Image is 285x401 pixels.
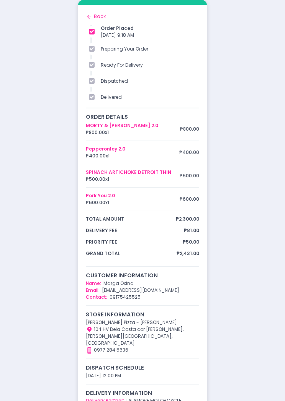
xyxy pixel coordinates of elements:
div: ready for delivery [101,62,199,69]
span: ₱50.00 [183,239,199,246]
div: 0977 284 5636 [86,347,199,354]
span: Contact: [86,294,107,300]
div: delivered [101,94,199,101]
span: total amount [86,216,176,223]
div: customer information [86,272,199,280]
div: dispatch schedule [86,364,199,372]
span: ₱2,300.00 [176,216,199,223]
div: store information [86,311,199,319]
span: grand total [86,250,177,257]
div: order placed [101,25,199,32]
span: ₱2,431.00 [177,250,199,257]
div: dispatched [101,78,199,85]
div: Back [86,13,199,20]
span: delivery fee [86,227,184,234]
div: [PERSON_NAME] Pizza - [PERSON_NAME] [86,319,199,326]
span: Email: [86,287,100,293]
span: Name: [86,280,101,286]
div: delivery information [86,389,199,398]
div: 09175425525 [86,294,199,301]
div: [DATE] 12:00 PM [86,372,199,379]
div: order details [86,113,199,121]
div: Marga Oxina [86,280,199,287]
span: priority fee [86,239,183,246]
div: preparing your order [101,46,199,52]
span: [DATE] 9:18 AM [101,32,134,38]
span: ₱81.00 [184,227,199,234]
div: 104 HV Dela Costa cor [PERSON_NAME], [PERSON_NAME][GEOGRAPHIC_DATA], [GEOGRAPHIC_DATA] [86,326,199,347]
div: [EMAIL_ADDRESS][DOMAIN_NAME] [86,287,199,294]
